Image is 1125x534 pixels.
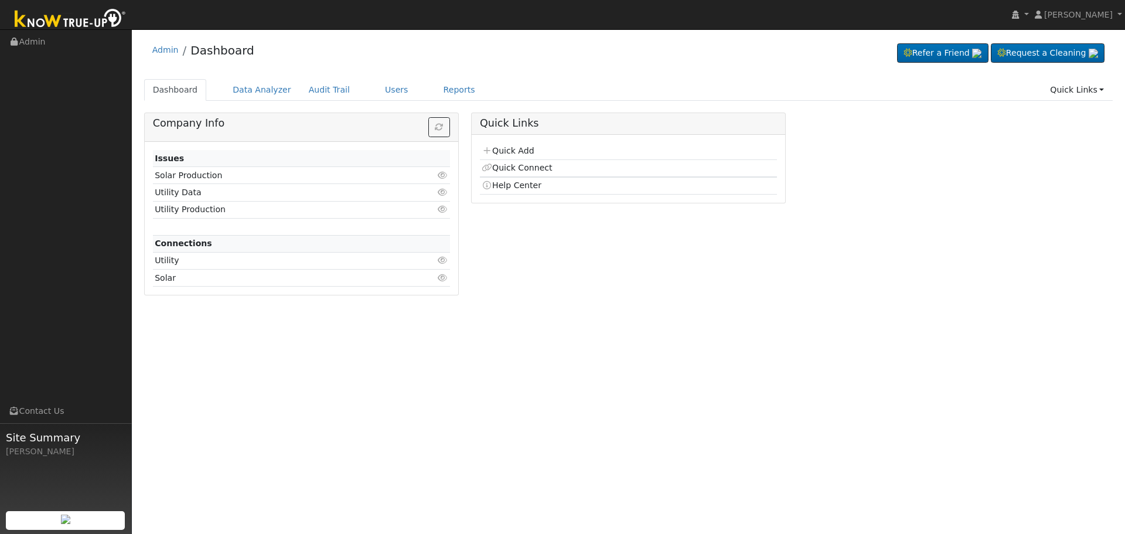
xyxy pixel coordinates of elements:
[376,79,417,101] a: Users
[482,181,541,190] a: Help Center
[1089,49,1098,58] img: retrieve
[6,445,125,458] div: [PERSON_NAME]
[153,167,402,184] td: Solar Production
[438,171,448,179] i: Click to view
[972,49,981,58] img: retrieve
[153,270,402,287] td: Solar
[144,79,207,101] a: Dashboard
[897,43,988,63] a: Refer a Friend
[190,43,254,57] a: Dashboard
[482,146,534,155] a: Quick Add
[6,430,125,445] span: Site Summary
[153,201,402,218] td: Utility Production
[480,117,777,130] h5: Quick Links
[155,239,212,248] strong: Connections
[438,274,448,282] i: Click to view
[1041,79,1113,101] a: Quick Links
[224,79,300,101] a: Data Analyzer
[153,117,450,130] h5: Company Info
[435,79,484,101] a: Reports
[155,154,184,163] strong: Issues
[61,515,70,524] img: retrieve
[438,188,448,196] i: Click to view
[153,184,402,201] td: Utility Data
[1044,10,1113,19] span: [PERSON_NAME]
[300,79,359,101] a: Audit Trail
[482,163,552,172] a: Quick Connect
[438,256,448,264] i: Click to view
[438,205,448,213] i: Click to view
[152,45,179,55] a: Admin
[991,43,1104,63] a: Request a Cleaning
[153,252,402,269] td: Utility
[9,6,132,33] img: Know True-Up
